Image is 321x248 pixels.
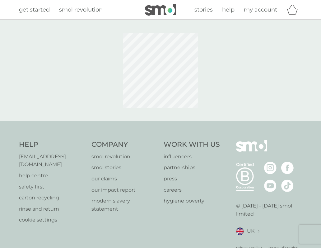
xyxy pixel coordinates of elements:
a: stories [194,5,213,14]
img: visit the smol Instagram page [264,162,277,174]
div: basket [286,3,302,16]
a: press [164,175,220,183]
span: stories [194,6,213,13]
span: my account [244,6,277,13]
a: safety first [19,183,85,191]
a: partnerships [164,164,220,172]
img: smol [236,140,267,161]
a: carton recycling [19,194,85,202]
span: get started [19,6,50,13]
a: modern slavery statement [91,197,158,213]
a: rinse and return [19,205,85,213]
a: smol stories [91,164,158,172]
h4: Work With Us [164,140,220,150]
img: select a new location [258,230,259,233]
a: help [222,5,235,14]
a: [EMAIL_ADDRESS][DOMAIN_NAME] [19,153,85,169]
a: our impact report [91,186,158,194]
a: smol revolution [59,5,103,14]
span: help [222,6,235,13]
h4: Company [91,140,158,150]
img: visit the smol Facebook page [281,162,294,174]
p: © [DATE] - [DATE] smol limited [236,202,302,218]
a: careers [164,186,220,194]
a: help centre [19,172,85,180]
img: visit the smol Tiktok page [281,179,294,192]
a: hygiene poverty [164,197,220,205]
h4: Help [19,140,85,150]
img: UK flag [236,227,244,235]
a: cookie settings [19,216,85,224]
a: smol revolution [91,153,158,161]
a: my account [244,5,277,14]
span: UK [247,227,254,235]
span: smol revolution [59,6,103,13]
a: influencers [164,153,220,161]
a: our claims [91,175,158,183]
img: smol [145,4,176,16]
img: visit the smol Youtube page [264,179,277,192]
a: get started [19,5,50,14]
